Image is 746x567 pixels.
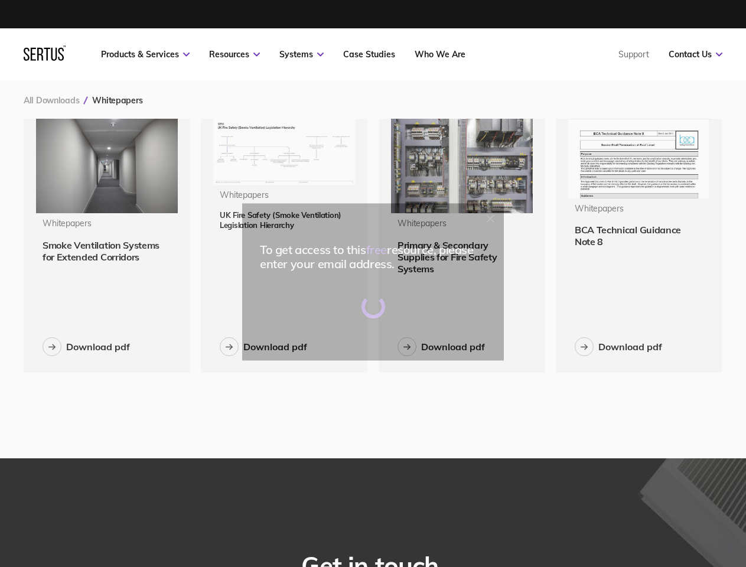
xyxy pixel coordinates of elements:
[343,49,395,60] a: Case Studies
[279,49,324,60] a: Systems
[669,49,722,60] a: Contact Us
[366,242,387,257] span: free
[101,49,190,60] a: Products & Services
[209,49,260,60] a: Resources
[260,243,486,271] div: To get access to this resource, please enter your email address.
[618,49,649,60] a: Support
[415,49,465,60] a: Who We Are
[533,430,746,567] iframe: Chat Widget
